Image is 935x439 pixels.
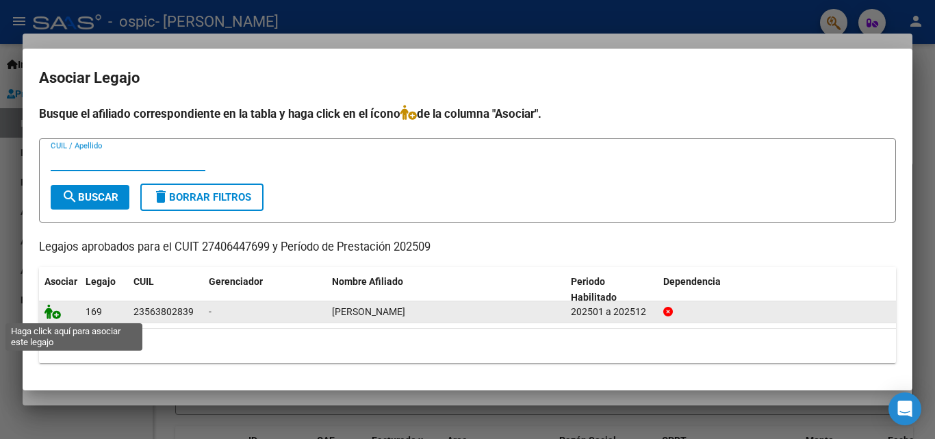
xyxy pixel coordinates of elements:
[86,276,116,287] span: Legajo
[658,267,897,312] datatable-header-cell: Dependencia
[39,267,80,312] datatable-header-cell: Asociar
[571,276,617,303] span: Periodo Habilitado
[44,276,77,287] span: Asociar
[80,267,128,312] datatable-header-cell: Legajo
[571,304,652,320] div: 202501 a 202512
[39,239,896,256] p: Legajos aprobados para el CUIT 27406447699 y Período de Prestación 202509
[133,276,154,287] span: CUIL
[39,65,896,91] h2: Asociar Legajo
[203,267,326,312] datatable-header-cell: Gerenciador
[332,306,405,317] span: RONCHETTI LEONI NEITHAN
[209,306,212,317] span: -
[153,188,169,205] mat-icon: delete
[888,392,921,425] div: Open Intercom Messenger
[39,329,896,363] div: 1 registros
[62,191,118,203] span: Buscar
[326,267,565,312] datatable-header-cell: Nombre Afiliado
[565,267,658,312] datatable-header-cell: Periodo Habilitado
[39,105,896,123] h4: Busque el afiliado correspondiente en la tabla y haga click en el ícono de la columna "Asociar".
[663,276,721,287] span: Dependencia
[209,276,263,287] span: Gerenciador
[140,184,264,211] button: Borrar Filtros
[128,267,203,312] datatable-header-cell: CUIL
[51,185,129,210] button: Buscar
[62,188,78,205] mat-icon: search
[153,191,251,203] span: Borrar Filtros
[86,306,102,317] span: 169
[332,276,403,287] span: Nombre Afiliado
[133,304,194,320] div: 23563802839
